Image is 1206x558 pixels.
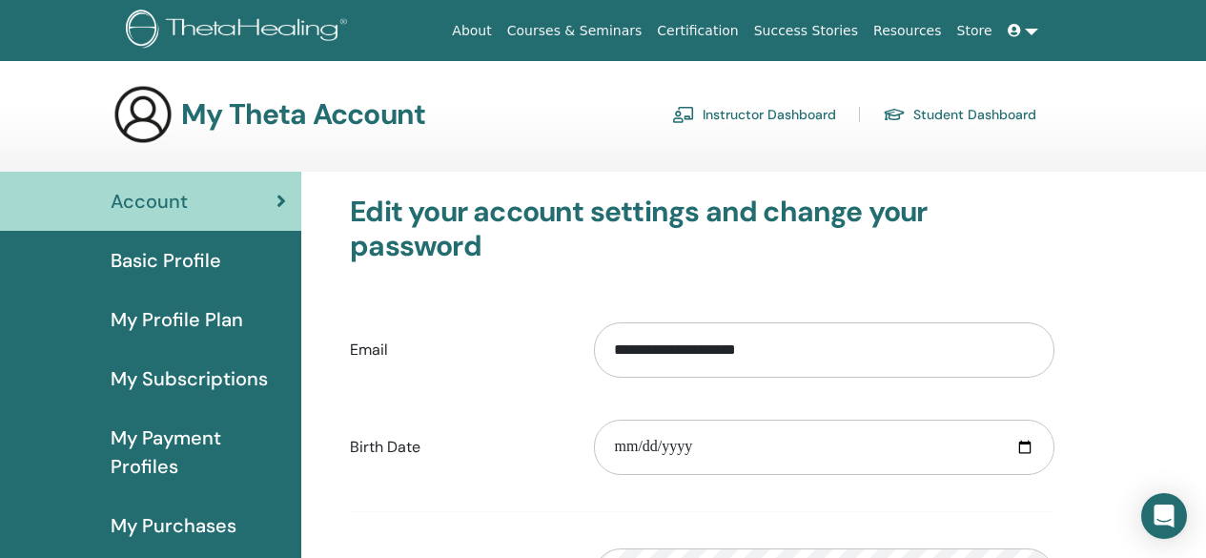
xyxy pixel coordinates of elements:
span: My Subscriptions [111,364,268,393]
img: generic-user-icon.jpg [112,84,174,145]
img: logo.png [126,10,354,52]
label: Email [336,332,580,368]
a: Instructor Dashboard [672,99,836,130]
a: Success Stories [746,13,866,49]
a: Resources [866,13,950,49]
h3: Edit your account settings and change your password [350,195,1054,263]
span: My Purchases [111,511,236,540]
div: Open Intercom Messenger [1141,493,1187,539]
a: Store [950,13,1000,49]
span: My Profile Plan [111,305,243,334]
label: Birth Date [336,429,580,465]
img: graduation-cap.svg [883,107,906,123]
span: Account [111,187,188,216]
a: About [444,13,499,49]
h3: My Theta Account [181,97,425,132]
span: My Payment Profiles [111,424,286,481]
a: Student Dashboard [883,99,1036,130]
img: chalkboard-teacher.svg [672,106,695,123]
a: Courses & Seminars [500,13,650,49]
a: Certification [649,13,746,49]
span: Basic Profile [111,246,221,275]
